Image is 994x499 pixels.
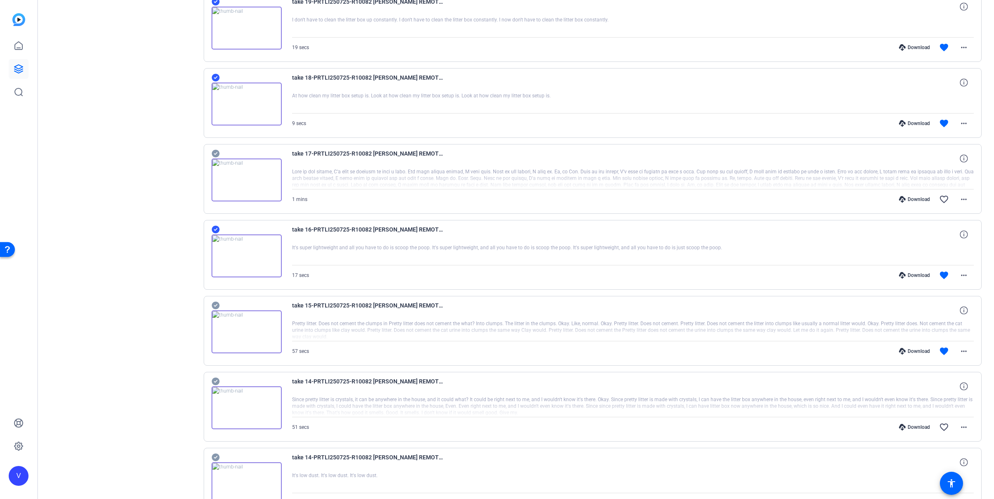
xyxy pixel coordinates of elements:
[895,424,934,430] div: Download
[212,386,282,429] img: thumb-nail
[9,466,29,486] div: V
[292,73,445,92] span: take 18-PRTLI250725-R10082 [PERSON_NAME] REMOTE DIRECT-2025-08-15-12-21-48-750-0
[212,158,282,201] img: thumb-nail
[212,83,282,125] img: thumb-nail
[939,194,949,204] mat-icon: favorite_border
[292,300,445,320] span: take 15-PRTLI250725-R10082 [PERSON_NAME] REMOTE DIRECT-2025-08-15-12-17-53-596-0
[895,120,934,127] div: Download
[939,118,949,128] mat-icon: favorite
[292,149,445,168] span: take 17-PRTLI250725-R10082 [PERSON_NAME] REMOTE DIRECT-2025-08-15-12-20-00-967-0
[939,270,949,280] mat-icon: favorite
[895,196,934,203] div: Download
[939,43,949,52] mat-icon: favorite
[212,234,282,277] img: thumb-nail
[292,348,309,354] span: 57 secs
[959,346,969,356] mat-icon: more_horiz
[959,43,969,52] mat-icon: more_horiz
[959,422,969,432] mat-icon: more_horiz
[946,478,956,488] mat-icon: accessibility
[959,194,969,204] mat-icon: more_horiz
[292,424,309,430] span: 51 secs
[292,225,445,244] span: take 16-PRTLI250725-R10082 [PERSON_NAME] REMOTE DIRECT-2025-08-15-12-19-18-783-0
[292,121,306,126] span: 9 secs
[292,376,445,396] span: take 14-PRTLI250725-R10082 [PERSON_NAME] REMOTE DIRECT-2025-08-15-12-16-46-345-0
[292,452,445,472] span: take 14-PRTLI250725-R10082 [PERSON_NAME] REMOTE DIRECT-2025-08-15-12-16-07-148-0
[292,196,307,202] span: 1 mins
[959,118,969,128] mat-icon: more_horiz
[939,422,949,432] mat-icon: favorite_border
[959,270,969,280] mat-icon: more_horiz
[12,13,25,26] img: blue-gradient.svg
[212,310,282,353] img: thumb-nail
[939,346,949,356] mat-icon: favorite
[212,7,282,50] img: thumb-nail
[895,272,934,279] div: Download
[292,272,309,278] span: 17 secs
[895,348,934,355] div: Download
[292,45,309,50] span: 19 secs
[895,44,934,51] div: Download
